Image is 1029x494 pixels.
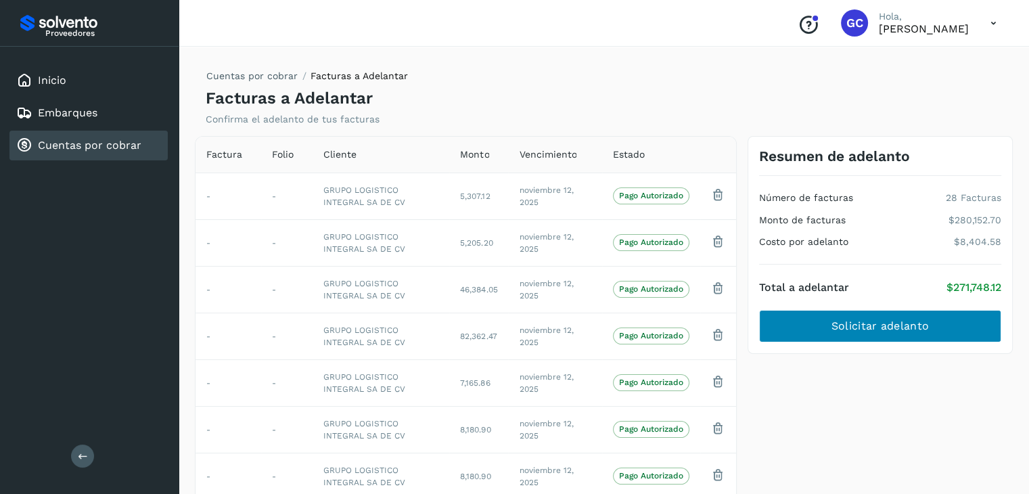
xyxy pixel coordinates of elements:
[38,106,97,119] a: Embarques
[313,173,449,219] td: GRUPO LOGISTICO INTEGRAL SA DE CV
[460,285,497,294] span: 46,384.05
[272,148,294,162] span: Folio
[460,472,490,481] span: 8,180.90
[38,74,66,87] a: Inicio
[619,471,683,480] p: Pago Autorizado
[619,378,683,387] p: Pago Autorizado
[831,319,929,334] span: Solicitar adelanto
[954,236,1001,248] p: $8,404.58
[206,89,373,108] h4: Facturas a Adelantar
[619,238,683,247] p: Pago Autorizado
[45,28,162,38] p: Proveedores
[519,279,573,300] span: noviembre 12, 2025
[313,219,449,266] td: GRUPO LOGISTICO INTEGRAL SA DE CV
[261,406,313,453] td: -
[206,148,242,162] span: Factura
[519,148,576,162] span: Vencimiento
[519,232,573,254] span: noviembre 12, 2025
[196,406,261,453] td: -
[948,215,1001,226] p: $280,152.70
[460,148,489,162] span: Monto
[460,192,490,201] span: 5,307.12
[519,325,573,347] span: noviembre 12, 2025
[460,238,493,248] span: 5,205.20
[311,70,408,81] span: Facturas a Adelantar
[759,310,1001,342] button: Solicitar adelanto
[879,22,969,35] p: Gerardo Carmona Fernandez
[196,266,261,313] td: -
[460,378,490,388] span: 7,165.86
[519,419,573,441] span: noviembre 12, 2025
[460,332,497,341] span: 82,362.47
[313,406,449,453] td: GRUPO LOGISTICO INTEGRAL SA DE CV
[323,148,357,162] span: Cliente
[619,424,683,434] p: Pago Autorizado
[206,70,298,81] a: Cuentas por cobrar
[759,192,853,204] h4: Número de facturas
[519,466,573,487] span: noviembre 12, 2025
[313,313,449,359] td: GRUPO LOGISTICO INTEGRAL SA DE CV
[206,114,380,125] p: Confirma el adelanto de tus facturas
[196,313,261,359] td: -
[313,266,449,313] td: GRUPO LOGISTICO INTEGRAL SA DE CV
[759,215,846,226] h4: Monto de facturas
[759,236,848,248] h4: Costo por adelanto
[313,359,449,406] td: GRUPO LOGISTICO INTEGRAL SA DE CV
[196,359,261,406] td: -
[879,11,969,22] p: Hola,
[613,148,645,162] span: Estado
[261,266,313,313] td: -
[759,148,910,164] h3: Resumen de adelanto
[619,331,683,340] p: Pago Autorizado
[261,219,313,266] td: -
[206,69,408,89] nav: breadcrumb
[946,192,1001,204] p: 28 Facturas
[9,98,168,128] div: Embarques
[519,372,573,394] span: noviembre 12, 2025
[38,139,141,152] a: Cuentas por cobrar
[261,359,313,406] td: -
[619,191,683,200] p: Pago Autorizado
[196,173,261,219] td: -
[261,173,313,219] td: -
[9,66,168,95] div: Inicio
[619,284,683,294] p: Pago Autorizado
[460,425,490,434] span: 8,180.90
[759,281,849,294] h4: Total a adelantar
[519,185,573,207] span: noviembre 12, 2025
[946,281,1001,294] p: $271,748.12
[9,131,168,160] div: Cuentas por cobrar
[196,219,261,266] td: -
[261,313,313,359] td: -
